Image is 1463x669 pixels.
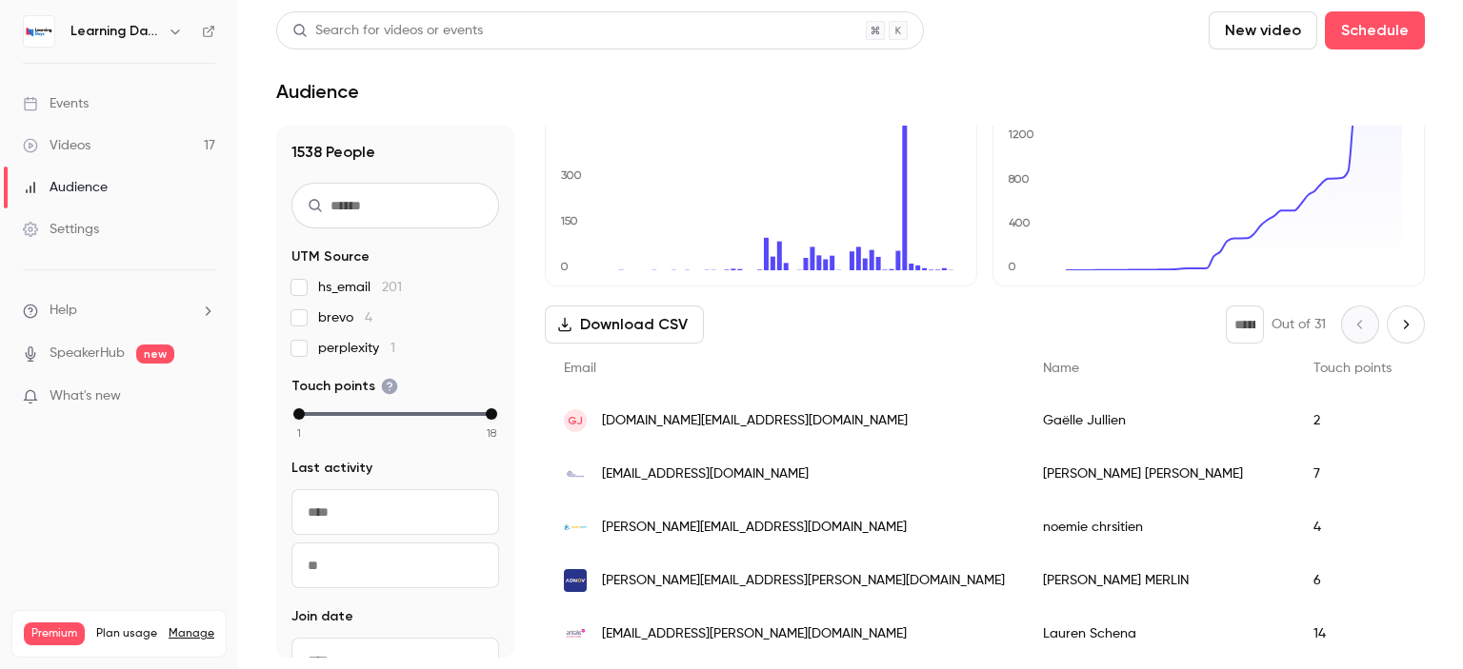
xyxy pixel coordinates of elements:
div: 4 [1294,501,1411,554]
div: Gaëlle Jullien [1024,394,1294,447]
div: Search for videos or events [292,21,483,41]
span: Last activity [291,459,372,478]
span: [EMAIL_ADDRESS][PERSON_NAME][DOMAIN_NAME] [602,624,907,644]
span: [DOMAIN_NAME][EMAIL_ADDRESS][DOMAIN_NAME] [602,411,908,431]
span: 18 [487,424,496,442]
img: adnov.fr [564,569,587,592]
text: 400 [1009,216,1031,229]
span: new [136,344,174,364]
span: Help [50,301,77,321]
span: brevo [318,308,372,327]
div: [PERSON_NAME] [PERSON_NAME] [1024,447,1294,501]
span: 201 [382,281,402,294]
img: website_grey.svg [30,49,46,65]
span: UTM Source [291,247,370,266]
div: noemie chrsitien [1024,501,1294,554]
span: 1 [297,424,301,442]
div: Mots-clés [237,112,291,125]
span: 1 [391,342,395,355]
button: Schedule [1325,11,1425,49]
span: Plan usage [96,626,157,641]
img: logo_orange.svg [30,30,46,46]
div: Lauren Schena [1024,607,1294,660]
span: Touch points [291,377,398,396]
div: Domaine [98,112,147,125]
img: certi-cpf.fr [564,516,587,539]
div: min [293,408,305,420]
div: Settings [23,220,99,239]
text: 0 [560,260,569,273]
div: [PERSON_NAME] MERLIN [1024,554,1294,607]
span: Name [1043,362,1079,375]
text: 150 [560,214,578,227]
a: Manage [169,626,214,641]
div: 7 [1294,447,1411,501]
div: Videos [23,136,90,155]
a: SpeakerHub [50,344,125,364]
span: [PERSON_NAME][EMAIL_ADDRESS][DOMAIN_NAME] [602,518,907,538]
text: 1200 [1008,128,1034,141]
div: max [486,408,497,420]
span: 4 [365,311,372,325]
h6: Learning Days [70,22,160,41]
img: tab_domain_overview_orange.svg [77,110,92,126]
text: 0 [1008,260,1016,273]
button: Download CSV [545,305,704,344]
span: perplexity [318,339,395,358]
span: Premium [24,622,85,645]
div: Domaine: [DOMAIN_NAME] [50,49,215,65]
span: Touch points [1313,362,1392,375]
div: 6 [1294,554,1411,607]
div: v 4.0.25 [53,30,93,46]
div: Events [23,94,89,113]
span: Email [564,362,596,375]
img: ggeedu.fr [564,462,587,485]
span: GJ [568,412,583,429]
span: [EMAIL_ADDRESS][DOMAIN_NAME] [602,464,809,484]
p: Out of 31 [1272,315,1326,334]
div: 2 [1294,394,1411,447]
img: Learning Days [24,16,54,47]
span: What's new [50,386,121,406]
li: help-dropdown-opener [23,301,215,321]
img: tab_keywords_by_traffic_grey.svg [216,110,231,126]
h1: 1538 People [291,141,499,164]
button: New video [1209,11,1317,49]
span: [PERSON_NAME][EMAIL_ADDRESS][PERSON_NAME][DOMAIN_NAME] [602,571,1005,591]
text: 300 [561,168,582,182]
span: Join date [291,607,353,626]
div: 14 [1294,607,1411,660]
h1: Audience [276,80,359,103]
button: Next page [1387,305,1425,344]
div: Audience [23,178,108,197]
span: hs_email [318,278,402,297]
text: 800 [1008,172,1030,186]
img: antalis.com [564,622,587,645]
